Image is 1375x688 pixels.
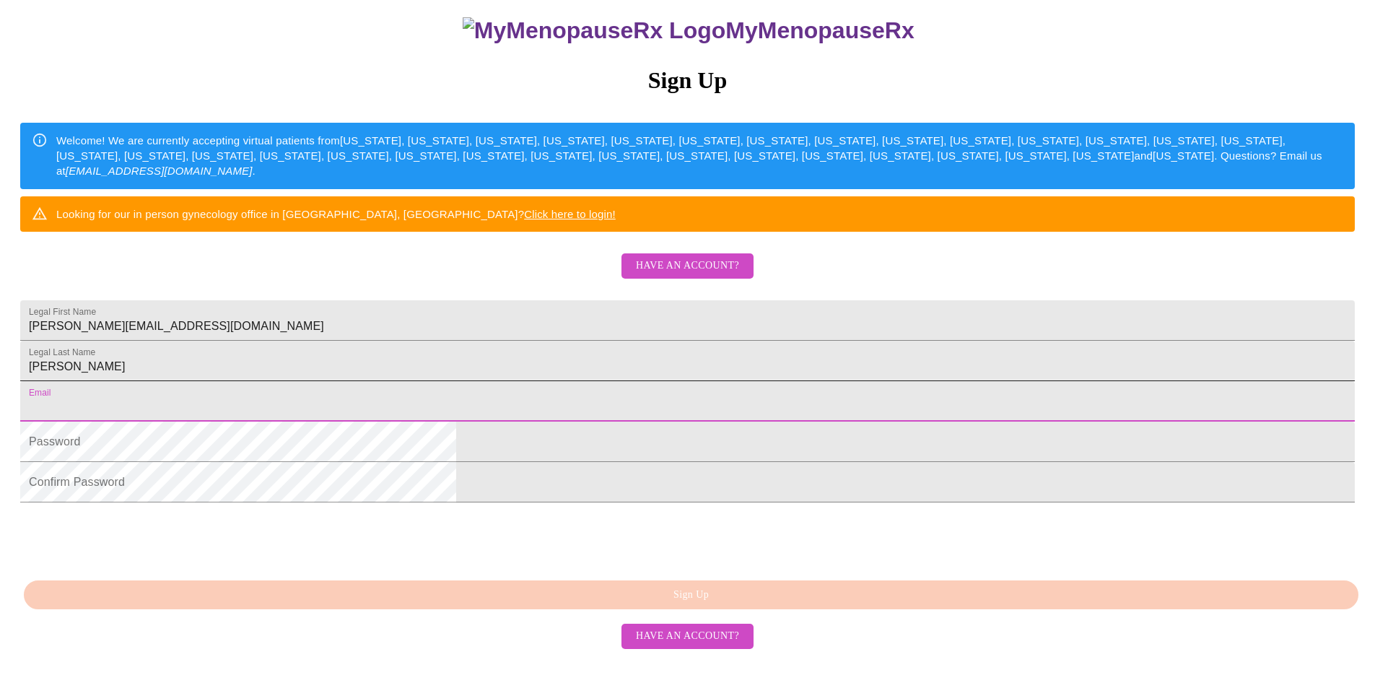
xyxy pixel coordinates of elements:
[621,624,754,649] button: Have an account?
[636,627,739,645] span: Have an account?
[20,67,1355,94] h3: Sign Up
[22,17,1356,44] h3: MyMenopauseRx
[636,257,739,275] span: Have an account?
[463,17,725,44] img: MyMenopauseRx Logo
[20,510,240,566] iframe: reCAPTCHA
[524,208,616,220] a: Click here to login!
[56,127,1343,185] div: Welcome! We are currently accepting virtual patients from [US_STATE], [US_STATE], [US_STATE], [US...
[618,269,757,282] a: Have an account?
[618,629,757,641] a: Have an account?
[621,253,754,279] button: Have an account?
[66,165,253,177] em: [EMAIL_ADDRESS][DOMAIN_NAME]
[56,201,616,227] div: Looking for our in person gynecology office in [GEOGRAPHIC_DATA], [GEOGRAPHIC_DATA]?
